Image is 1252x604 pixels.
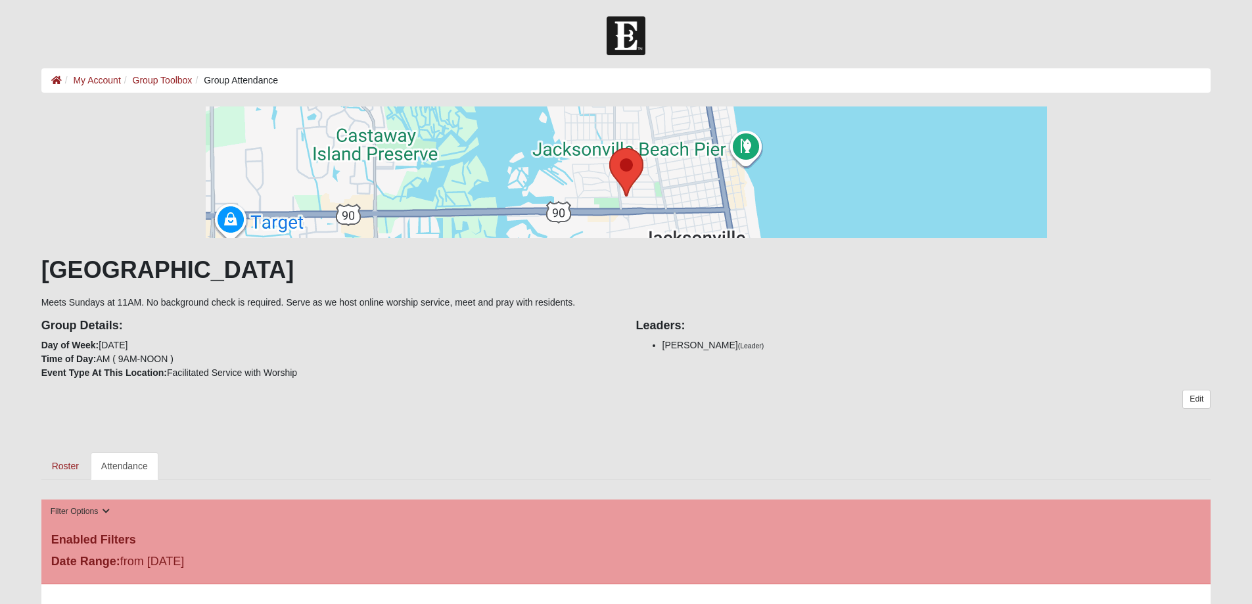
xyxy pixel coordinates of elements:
[73,75,120,85] a: My Account
[107,588,194,600] span: ViewState Size: 56 KB
[133,75,193,85] a: Group Toolbox
[41,452,89,480] a: Roster
[12,590,93,599] a: Page Load Time: 2.00s
[290,586,298,600] a: Web cache enabled
[41,367,167,378] strong: Event Type At This Location:
[738,342,764,350] small: (Leader)
[636,319,1211,333] h4: Leaders:
[32,310,626,380] div: [DATE] AM ( 9AM-NOON ) Facilitated Service with Worship
[1182,390,1211,409] a: Edit
[41,106,1211,480] div: Meets Sundays at 11AM. No background check is required. Serve as we host online worship service, ...
[51,533,1201,547] h4: Enabled Filters
[1220,581,1243,600] a: Page Properties (Alt+P)
[607,16,645,55] img: Church of Eleven22 Logo
[47,505,114,519] button: Filter Options
[91,452,158,480] a: Attendance
[51,553,120,570] label: Date Range:
[204,588,281,600] span: HTML Size: 192 KB
[41,340,99,350] strong: Day of Week:
[41,553,431,574] div: from [DATE]
[41,256,1211,284] h1: [GEOGRAPHIC_DATA]
[41,319,616,333] h4: Group Details:
[662,338,1211,352] li: [PERSON_NAME]
[192,74,278,87] li: Group Attendance
[41,354,97,364] strong: Time of Day:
